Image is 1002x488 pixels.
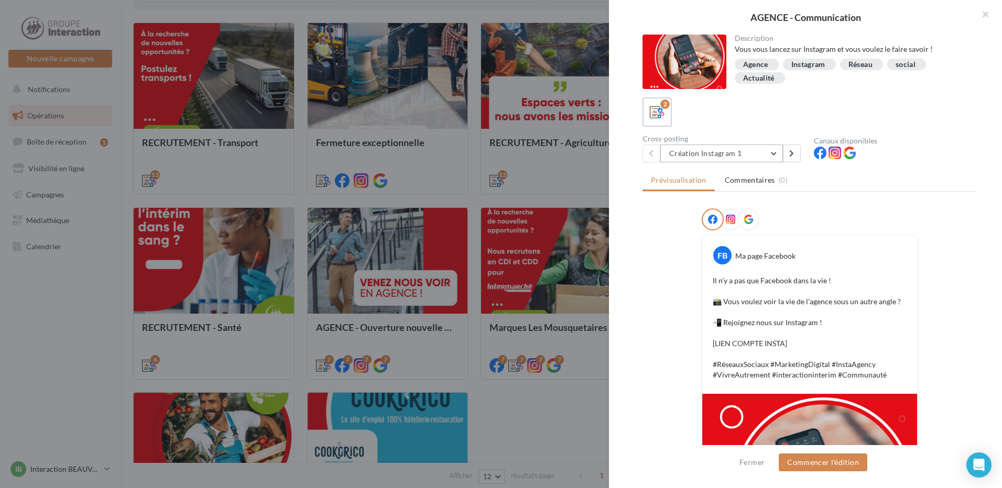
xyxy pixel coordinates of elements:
span: Commentaires [725,175,775,185]
div: Actualité [743,74,775,82]
div: 2 [660,99,670,109]
div: social [896,61,916,69]
div: AGENCE - Communication [626,13,985,22]
div: Open Intercom Messenger [966,452,992,478]
span: (0) [779,176,788,184]
div: Cross-posting [642,135,805,142]
p: Il n'y a pas que Facebook dans la vie ! 📸 Vous voulez voir la vie de l'agence sous un autre angle... [713,275,907,380]
div: Agence [743,61,768,69]
div: FB [713,246,732,264]
div: Instagram [791,61,825,69]
div: Vous vous lancez sur Instagram et vous voulez le faire savoir ! [735,44,969,54]
div: Canaux disponibles [814,137,977,145]
button: Fermer [735,456,769,469]
div: Réseau [848,61,873,69]
div: Description [735,35,969,42]
button: Commencer l'édition [779,453,867,471]
div: Ma page Facebook [735,251,796,261]
button: Création Instagram 1 [660,145,783,162]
